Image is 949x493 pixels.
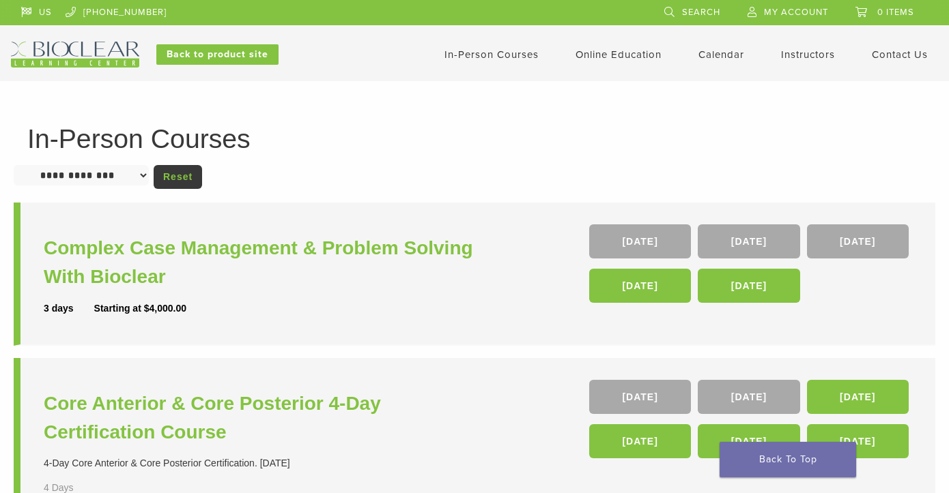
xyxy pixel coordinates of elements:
[682,7,720,18] span: Search
[589,224,691,258] a: [DATE]
[698,424,799,458] a: [DATE]
[589,224,912,310] div: , , , ,
[11,42,139,68] img: Bioclear
[44,301,94,316] div: 3 days
[44,389,478,447] a: Core Anterior & Core Posterior 4-Day Certification Course
[589,380,912,465] div: , , , , ,
[807,424,909,458] a: [DATE]
[576,48,662,61] a: Online Education
[720,442,856,477] a: Back To Top
[27,125,922,152] h1: In-Person Courses
[781,48,835,61] a: Instructors
[44,456,478,470] div: 4-Day Core Anterior & Core Posterior Certification. [DATE]
[698,48,744,61] a: Calendar
[698,269,799,303] a: [DATE]
[444,48,539,61] a: In-Person Courses
[156,44,279,65] a: Back to product site
[698,224,799,258] a: [DATE]
[589,380,691,414] a: [DATE]
[807,380,909,414] a: [DATE]
[154,165,202,189] a: Reset
[44,234,478,291] a: Complex Case Management & Problem Solving With Bioclear
[807,224,909,258] a: [DATE]
[877,7,914,18] span: 0 items
[698,380,799,414] a: [DATE]
[764,7,828,18] span: My Account
[589,424,691,458] a: [DATE]
[872,48,928,61] a: Contact Us
[589,269,691,303] a: [DATE]
[94,301,186,316] div: Starting at $4,000.00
